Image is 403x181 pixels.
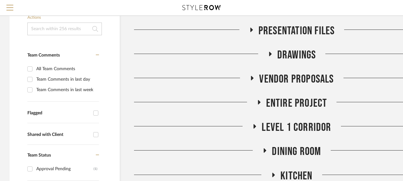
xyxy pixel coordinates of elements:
div: Team Comments in last day [36,74,97,84]
div: (1) [94,164,97,174]
span: Vendor Proposals [259,72,334,86]
div: Shared with Client [27,132,90,137]
div: Flagged [27,111,90,116]
span: Team Status [27,153,51,158]
span: Team Comments [27,53,60,57]
div: All Team Comments [36,64,97,74]
span: Drawings [277,48,316,62]
span: Entire Project [266,97,327,110]
span: Level 1 Corridor [262,121,331,134]
div: Approval Pending [36,164,94,174]
span: Dining Room [272,145,321,158]
span: Presentation Files [258,24,335,38]
div: Team Comments in last week [36,85,97,95]
input: Search within 256 results [27,23,102,35]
